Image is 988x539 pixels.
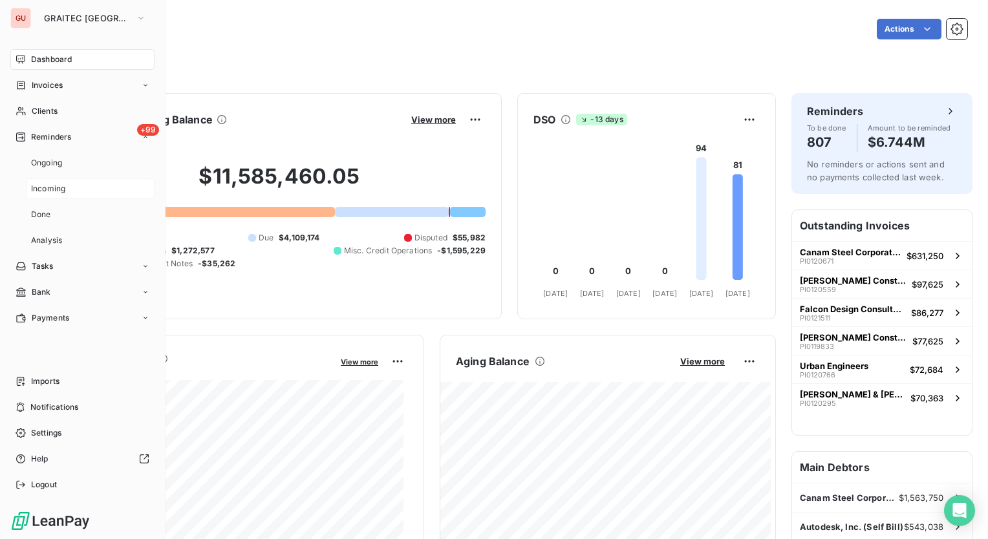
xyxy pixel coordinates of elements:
span: $70,363 [910,393,943,403]
span: Canam Steel Corporation ([GEOGRAPHIC_DATA]) [800,247,901,257]
span: Payments [32,312,69,324]
span: Analysis [31,235,62,246]
img: Logo LeanPay [10,511,91,531]
button: View more [337,355,382,367]
span: [PERSON_NAME] Construction [800,275,907,286]
h6: Main Debtors [792,452,972,483]
tspan: [DATE] [543,289,568,298]
span: Clients [32,105,58,117]
span: Autodesk, Inc. (Self Bill) [800,522,903,532]
span: View more [341,357,378,366]
div: GU [10,8,31,28]
span: Imports [31,375,59,387]
span: No reminders or actions sent and no payments collected last week. [807,159,945,182]
span: $97,625 [912,279,943,290]
span: -$1,595,229 [437,245,486,257]
tspan: [DATE] [689,289,714,298]
span: $77,625 [912,336,943,346]
span: $1,563,750 [899,492,944,503]
span: $72,684 [910,365,943,375]
h6: DSO [533,112,555,127]
span: Reminders [31,131,71,143]
span: Settings [31,427,61,439]
button: View more [676,355,729,367]
tspan: [DATE] [580,289,605,298]
button: Actions [877,19,941,39]
span: PI0120295 [800,399,836,407]
span: To be done [807,124,846,132]
span: Incoming [31,183,65,195]
button: Urban EngineersPI0120766$72,684 [792,355,972,383]
button: Falcon Design ConsultantsPI0121511$86,277 [792,298,972,326]
span: Notifications [30,401,78,413]
span: +99 [137,124,159,136]
span: Canam Steel Corporation ([GEOGRAPHIC_DATA]) [800,492,899,503]
button: [PERSON_NAME] ConstructionPI0119833$77,625 [792,326,972,355]
span: $55,982 [453,232,486,244]
tspan: [DATE] [652,289,677,298]
span: View more [680,356,725,366]
h6: Reminders [807,103,863,119]
span: Ongoing [31,157,62,169]
span: Monthly Revenue [73,366,332,380]
h2: $11,585,460.05 [73,164,486,202]
span: GRAITEC [GEOGRAPHIC_DATA] [44,13,131,23]
button: Canam Steel Corporation ([GEOGRAPHIC_DATA])PI0120671$631,250 [792,241,972,269]
h6: Outstanding Invoices [792,210,972,241]
span: Bank [32,286,51,298]
span: Disputed [414,232,447,244]
span: [PERSON_NAME] & [PERSON_NAME] Construction [800,389,905,399]
button: [PERSON_NAME] & [PERSON_NAME] ConstructionPI0120295$70,363 [792,383,972,412]
span: Help [31,453,48,465]
span: Done [31,209,51,220]
span: Falcon Design Consultants [800,304,906,314]
span: $631,250 [907,251,943,261]
span: $543,038 [904,522,943,532]
span: Amount to be reminded [868,124,951,132]
span: Tasks [32,260,54,272]
span: View more [411,114,456,125]
span: PI0120671 [800,257,833,265]
tspan: [DATE] [616,289,641,298]
span: PI0120559 [800,286,836,293]
div: Open Intercom Messenger [944,495,975,526]
span: Logout [31,479,57,491]
span: PI0121511 [800,314,830,322]
span: [PERSON_NAME] Construction [800,332,907,343]
span: PI0119833 [800,343,834,350]
a: Help [10,449,155,469]
span: Urban Engineers [800,361,868,371]
span: Dashboard [31,54,72,65]
button: View more [407,114,460,125]
h4: $6.744M [868,132,951,153]
h4: 807 [807,132,846,153]
button: [PERSON_NAME] ConstructionPI0120559$97,625 [792,269,972,298]
span: Invoices [32,79,63,91]
span: PI0120766 [800,371,835,379]
h6: Aging Balance [456,354,530,369]
span: Due [259,232,274,244]
span: Misc. Credit Operations [344,245,432,257]
tspan: [DATE] [725,289,750,298]
span: $1,272,577 [171,245,215,257]
span: -13 days [576,114,627,125]
span: -$35,262 [198,258,235,269]
span: $86,277 [911,308,943,318]
span: $4,109,174 [279,232,320,244]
